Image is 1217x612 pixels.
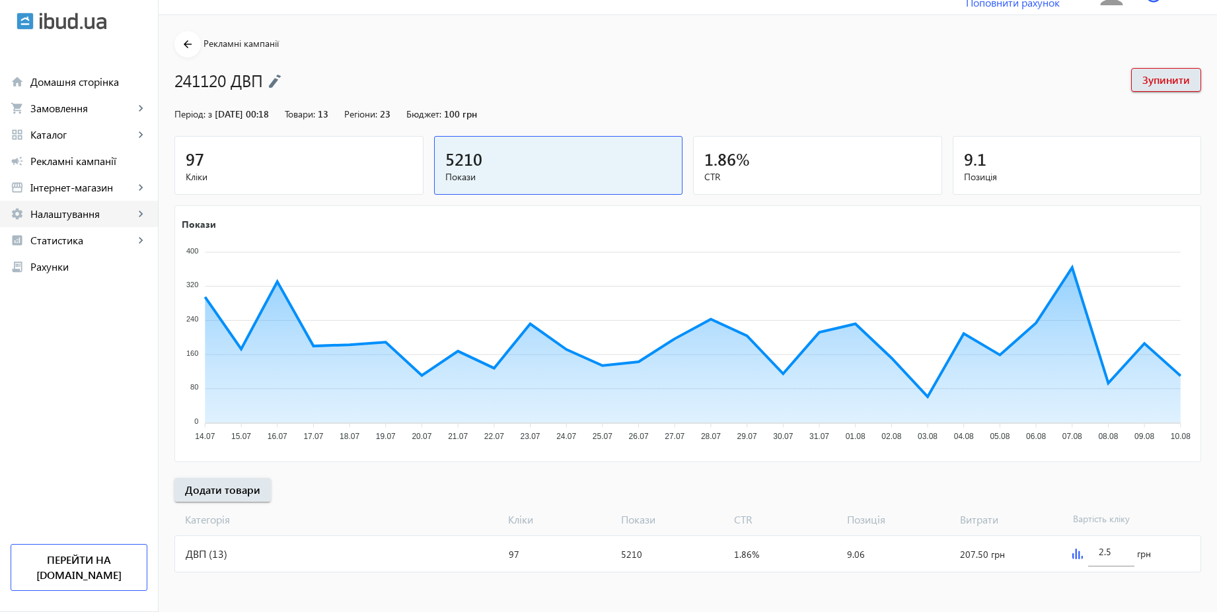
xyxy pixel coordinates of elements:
button: Додати товари [174,478,271,502]
span: Статистика [30,234,134,247]
h1: 241120 ДВП [174,69,1118,92]
div: ДВП (13) [175,536,503,572]
span: Каталог [30,128,134,141]
span: Додати товари [185,483,260,497]
img: ibud.svg [17,13,34,30]
span: Зупинити [1142,73,1190,87]
span: 1.86 [704,148,736,170]
span: 100 грн [444,108,477,120]
tspan: 16.07 [268,432,287,441]
tspan: 80 [190,383,198,391]
tspan: 19.07 [376,432,396,441]
tspan: 10.08 [1171,432,1191,441]
span: 9.06 [847,548,865,561]
tspan: 20.07 [412,432,431,441]
tspan: 01.08 [846,432,866,441]
span: Рахунки [30,260,147,273]
tspan: 17.07 [303,432,323,441]
tspan: 18.07 [340,432,359,441]
span: Товари: [285,108,315,120]
tspan: 25.07 [593,432,612,441]
span: Регіони: [344,108,377,120]
span: Замовлення [30,102,134,115]
tspan: 06.08 [1026,432,1046,441]
span: 5210 [621,548,642,561]
span: Період: з [174,108,212,120]
tspan: 21.07 [448,432,468,441]
tspan: 30.07 [773,432,793,441]
span: Позиція [964,170,1191,184]
span: Покази [445,170,672,184]
span: 13 [318,108,328,120]
span: CTR [704,170,931,184]
button: Зупинити [1131,68,1201,92]
tspan: 02.08 [881,432,901,441]
mat-icon: analytics [11,234,24,247]
tspan: 28.07 [701,432,721,441]
tspan: 27.07 [665,432,684,441]
span: Налаштування [30,207,134,221]
mat-icon: receipt_long [11,260,24,273]
tspan: 22.07 [484,432,504,441]
tspan: 08.08 [1098,432,1118,441]
span: Кліки [503,512,616,527]
span: 23 [380,108,390,120]
tspan: 400 [186,246,198,254]
span: Рекламні кампанії [30,154,147,168]
tspan: 24.07 [556,432,576,441]
mat-icon: keyboard_arrow_right [134,234,147,247]
a: Перейти на [DOMAIN_NAME] [11,544,147,591]
span: Категорія [174,512,503,527]
span: Позиція [842,512,955,527]
mat-icon: home [11,75,24,88]
mat-icon: grid_view [11,128,24,141]
span: % [736,148,750,170]
tspan: 0 [194,417,198,425]
mat-icon: keyboard_arrow_right [134,102,147,115]
span: 9.1 [964,148,986,170]
span: 97 [509,548,519,561]
img: graph.svg [1072,549,1083,559]
tspan: 09.08 [1134,432,1154,441]
mat-icon: campaign [11,154,24,168]
span: Інтернет-магазин [30,181,134,194]
span: CTR [729,512,842,527]
tspan: 23.07 [520,432,540,441]
tspan: 320 [186,281,198,289]
mat-icon: arrow_back [180,36,196,53]
tspan: 26.07 [629,432,649,441]
span: 97 [186,148,204,170]
tspan: 03.08 [918,432,938,441]
tspan: 14.07 [195,432,215,441]
span: 1.86% [734,548,759,561]
span: Рекламні кампанії [203,37,279,50]
span: Кліки [186,170,412,184]
mat-icon: storefront [11,181,24,194]
span: 207.50 грн [960,548,1005,561]
span: Вартість кліку [1068,512,1181,527]
mat-icon: settings [11,207,24,221]
mat-icon: shopping_cart [11,102,24,115]
tspan: 240 [186,315,198,323]
mat-icon: keyboard_arrow_right [134,207,147,221]
span: грн [1137,547,1151,561]
span: Витрати [955,512,1068,527]
span: 5210 [445,148,482,170]
tspan: 29.07 [737,432,757,441]
tspan: 05.08 [990,432,1010,441]
tspan: 31.07 [809,432,829,441]
tspan: 15.07 [231,432,251,441]
text: Покази [182,217,216,230]
mat-icon: keyboard_arrow_right [134,128,147,141]
tspan: 07.08 [1062,432,1082,441]
img: ibud_text.svg [40,13,106,30]
span: Бюджет: [406,108,441,120]
span: Домашня сторінка [30,75,147,88]
tspan: 160 [186,349,198,357]
span: Покази [616,512,729,527]
tspan: 04.08 [954,432,974,441]
span: [DATE] 00:18 [215,108,269,120]
mat-icon: keyboard_arrow_right [134,181,147,194]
